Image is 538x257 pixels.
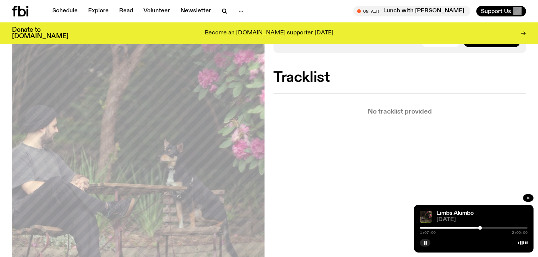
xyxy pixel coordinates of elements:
span: [DATE] [436,217,528,223]
span: Support Us [481,8,511,15]
a: Newsletter [176,6,216,16]
a: Volunteer [139,6,174,16]
a: Schedule [48,6,82,16]
a: Read [115,6,137,16]
p: No tracklist provided [273,109,526,115]
button: Support Us [476,6,526,16]
span: 1:07:00 [420,231,436,235]
p: Become an [DOMAIN_NAME] supporter [DATE] [205,30,333,37]
h2: Tracklist [273,71,526,84]
h3: Donate to [DOMAIN_NAME] [12,27,68,40]
span: 2:00:00 [512,231,528,235]
button: On AirLunch with [PERSON_NAME] [353,6,470,16]
img: Jackson sits at an outdoor table, legs crossed and gazing at a black and brown dog also sitting a... [420,211,432,223]
a: Limbs Akimbo [436,210,474,216]
a: Explore [84,6,113,16]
